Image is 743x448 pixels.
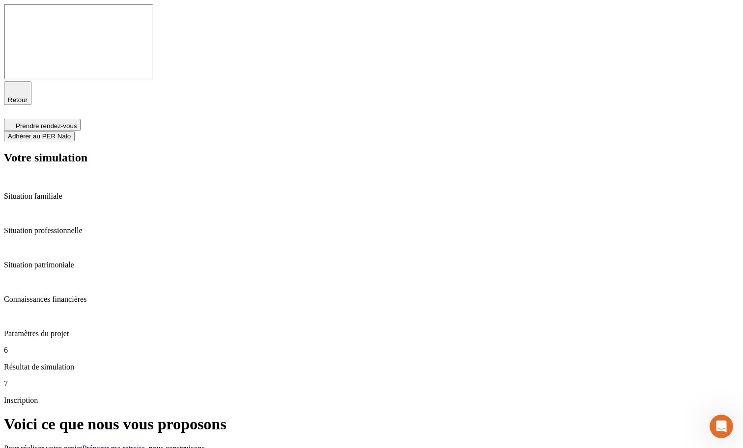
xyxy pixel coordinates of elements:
[4,226,739,235] p: Situation professionnelle
[4,131,75,141] button: Adhérer au PER Nalo
[4,151,739,164] h2: Votre simulation
[4,81,31,105] button: Retour
[4,295,739,304] p: Connaissances financières
[4,396,739,405] p: Inscription
[4,329,739,338] p: Paramètres du projet
[4,379,739,388] p: 7
[8,96,28,104] span: Retour
[4,346,739,355] p: 6
[16,122,77,130] span: Prendre rendez-vous
[4,261,739,269] p: Situation patrimoniale
[710,415,733,438] iframe: Intercom live chat
[8,132,71,140] span: Adhérer au PER Nalo
[4,119,81,131] button: Prendre rendez-vous
[4,415,739,433] h1: Voici ce que nous vous proposons
[4,363,739,371] p: Résultat de simulation
[4,192,739,201] p: Situation familiale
